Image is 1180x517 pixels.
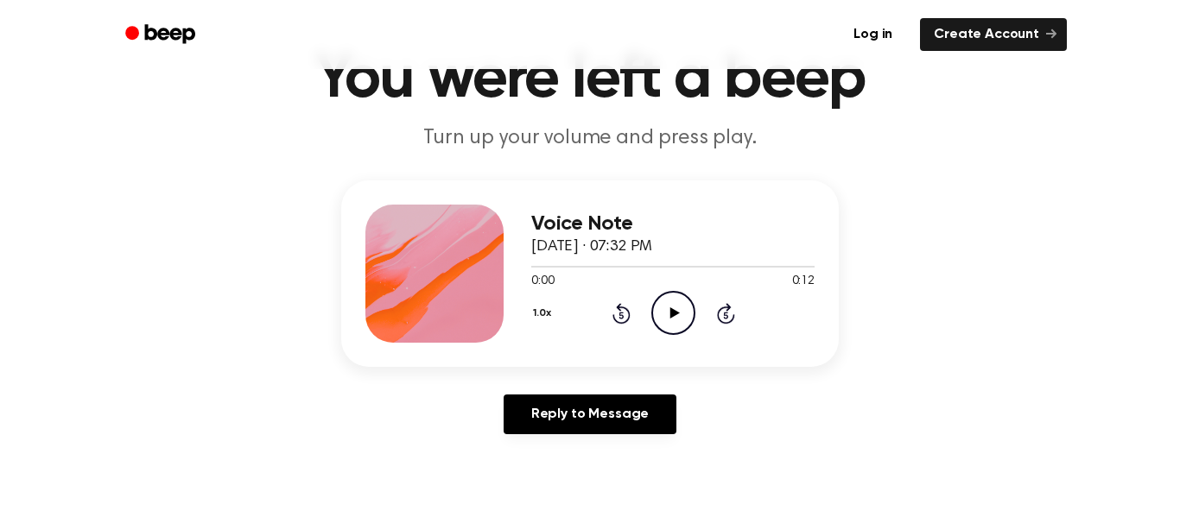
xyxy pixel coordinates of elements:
[531,212,815,236] h3: Voice Note
[920,18,1067,51] a: Create Account
[792,273,815,291] span: 0:12
[836,15,910,54] a: Log in
[148,48,1032,110] h1: You were left a beep
[531,273,554,291] span: 0:00
[531,299,557,328] button: 1.0x
[258,124,922,153] p: Turn up your volume and press play.
[531,239,652,255] span: [DATE] · 07:32 PM
[113,18,211,52] a: Beep
[504,394,676,434] a: Reply to Message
